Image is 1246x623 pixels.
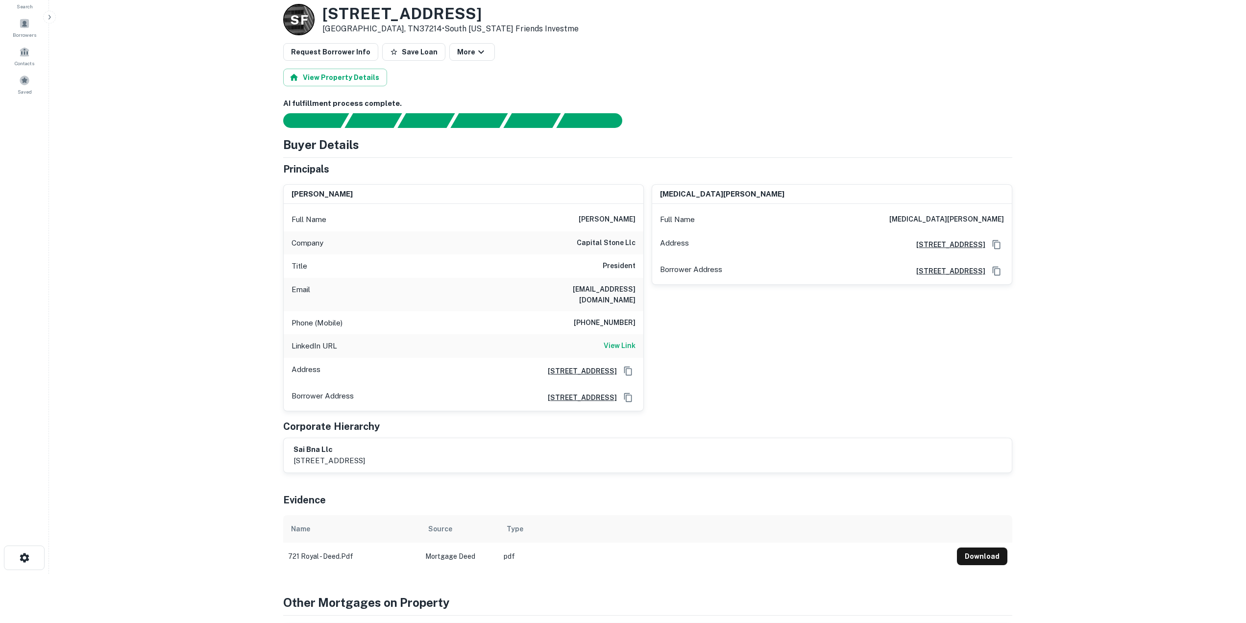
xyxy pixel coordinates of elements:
[540,392,617,403] a: [STREET_ADDRESS]
[17,2,33,10] span: Search
[420,543,499,570] td: Mortgage Deed
[621,364,635,378] button: Copy Address
[322,4,579,23] h3: [STREET_ADDRESS]
[499,515,952,543] th: Type
[283,594,1012,611] h4: Other Mortgages on Property
[283,136,359,153] h4: Buyer Details
[660,237,689,252] p: Address
[449,43,495,61] button: More
[293,444,365,455] h6: sai bna llc
[621,390,635,405] button: Copy Address
[507,523,523,535] div: Type
[283,493,326,507] h5: Evidence
[450,113,508,128] div: Principals found, AI now looking for contact information...
[3,43,46,69] a: Contacts
[283,43,378,61] button: Request Borrower Info
[989,237,1004,252] button: Copy Address
[1197,545,1246,592] iframe: Chat Widget
[292,390,354,405] p: Borrower Address
[292,189,353,200] h6: [PERSON_NAME]
[271,113,345,128] div: Sending borrower request to AI...
[292,364,320,378] p: Address
[604,340,635,352] a: View Link
[322,23,579,35] p: [GEOGRAPHIC_DATA], TN37214 •
[292,317,342,329] p: Phone (Mobile)
[283,69,387,86] button: View Property Details
[557,113,634,128] div: AI fulfillment process complete.
[540,366,617,376] a: [STREET_ADDRESS]
[283,515,1012,570] div: scrollable content
[428,523,452,535] div: Source
[292,340,337,352] p: LinkedIn URL
[499,543,952,570] td: pdf
[397,113,455,128] div: Documents found, AI parsing details...
[3,71,46,98] a: Saved
[18,88,32,96] span: Saved
[444,24,579,33] a: South [US_STATE] Friends Investme
[957,548,1007,565] button: Download
[15,59,34,67] span: Contacts
[382,43,445,61] button: Save Loan
[292,284,310,305] p: Email
[283,419,380,434] h5: Corporate Hierarchy
[579,214,635,225] h6: [PERSON_NAME]
[292,260,307,272] p: Title
[574,317,635,329] h6: [PHONE_NUMBER]
[604,340,635,351] h6: View Link
[908,266,985,276] a: [STREET_ADDRESS]
[283,543,420,570] td: 721 royal - deed.pdf
[13,31,36,39] span: Borrowers
[989,264,1004,278] button: Copy Address
[577,237,635,249] h6: capital stone llc
[3,14,46,41] a: Borrowers
[420,515,499,543] th: Source
[283,515,420,543] th: Name
[293,455,365,467] p: [STREET_ADDRESS]
[292,214,326,225] p: Full Name
[283,162,329,176] h5: Principals
[660,264,722,278] p: Borrower Address
[283,98,1012,109] h6: AI fulfillment process complete.
[518,284,635,305] h6: [EMAIL_ADDRESS][DOMAIN_NAME]
[603,260,635,272] h6: President
[889,214,1004,225] h6: [MEDICAL_DATA][PERSON_NAME]
[908,239,985,250] a: [STREET_ADDRESS]
[503,113,561,128] div: Principals found, still searching for contact information. This may take time...
[291,523,310,535] div: Name
[283,4,315,35] a: S F
[292,237,323,249] p: Company
[344,113,402,128] div: Your request is received and processing...
[660,214,695,225] p: Full Name
[660,189,784,200] h6: [MEDICAL_DATA][PERSON_NAME]
[290,10,307,29] p: S F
